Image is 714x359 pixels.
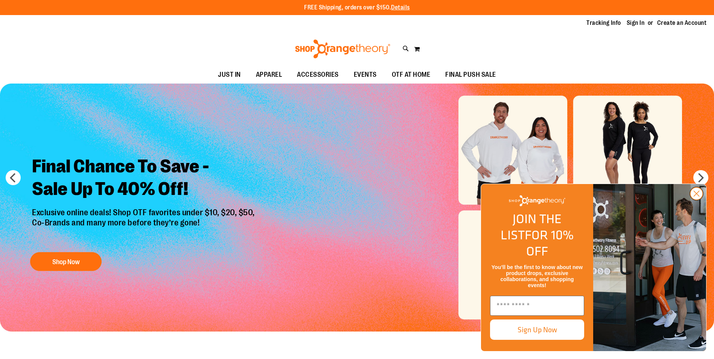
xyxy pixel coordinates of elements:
span: OTF AT HOME [392,66,431,83]
a: EVENTS [346,66,384,84]
span: You’ll be the first to know about new product drops, exclusive collaborations, and shopping events! [492,264,583,288]
div: FLYOUT Form [473,176,714,359]
span: EVENTS [354,66,377,83]
a: JUST IN [210,66,248,84]
img: Shop Orangetheory [509,195,565,206]
input: Enter email [490,296,584,316]
button: Close dialog [690,187,703,201]
a: Tracking Info [586,19,621,27]
span: FOR 10% OFF [525,225,574,260]
span: JOIN THE LIST [501,209,562,244]
a: OTF AT HOME [384,66,438,84]
p: Exclusive online deals! Shop OTF favorites under $10, $20, $50, Co-Brands and many more before th... [26,208,262,245]
h2: Final Chance To Save - Sale Up To 40% Off! [26,149,262,208]
span: ACCESSORIES [297,66,339,83]
a: Details [391,4,410,11]
a: ACCESSORIES [289,66,346,84]
a: Final Chance To Save -Sale Up To 40% Off! Exclusive online deals! Shop OTF favorites under $10, $... [26,149,262,275]
img: Shop Orangtheory [593,184,706,351]
button: prev [6,170,21,185]
button: Sign Up Now [490,319,584,340]
a: Sign In [627,19,645,27]
img: Shop Orangetheory [294,40,391,58]
button: Shop Now [30,252,102,271]
a: FINAL PUSH SALE [438,66,504,84]
span: JUST IN [218,66,241,83]
span: FINAL PUSH SALE [445,66,496,83]
p: FREE Shipping, orders over $150. [304,3,410,12]
a: APPAREL [248,66,290,84]
span: APPAREL [256,66,282,83]
a: Create an Account [657,19,707,27]
button: next [693,170,708,185]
